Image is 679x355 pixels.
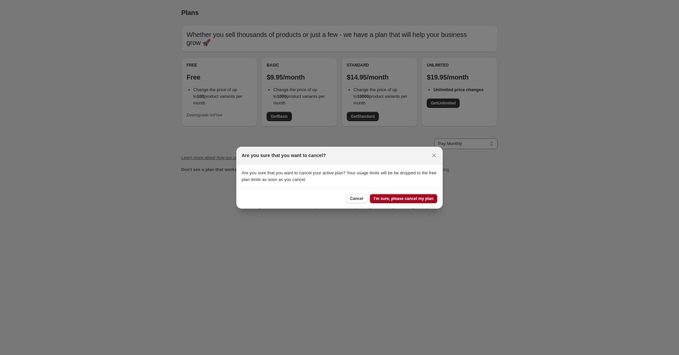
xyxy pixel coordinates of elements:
[374,196,433,201] span: I'm sure, please cancel my plan
[346,194,367,203] button: Cancel
[429,151,439,160] button: Close
[370,194,437,203] button: I'm sure, please cancel my plan
[242,170,437,183] p: Are you sure that you want to cancel your active plan? Your usage limits will be be dropped to th...
[350,196,363,201] span: Cancel
[242,152,326,159] h2: Are you sure that you want to cancel?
